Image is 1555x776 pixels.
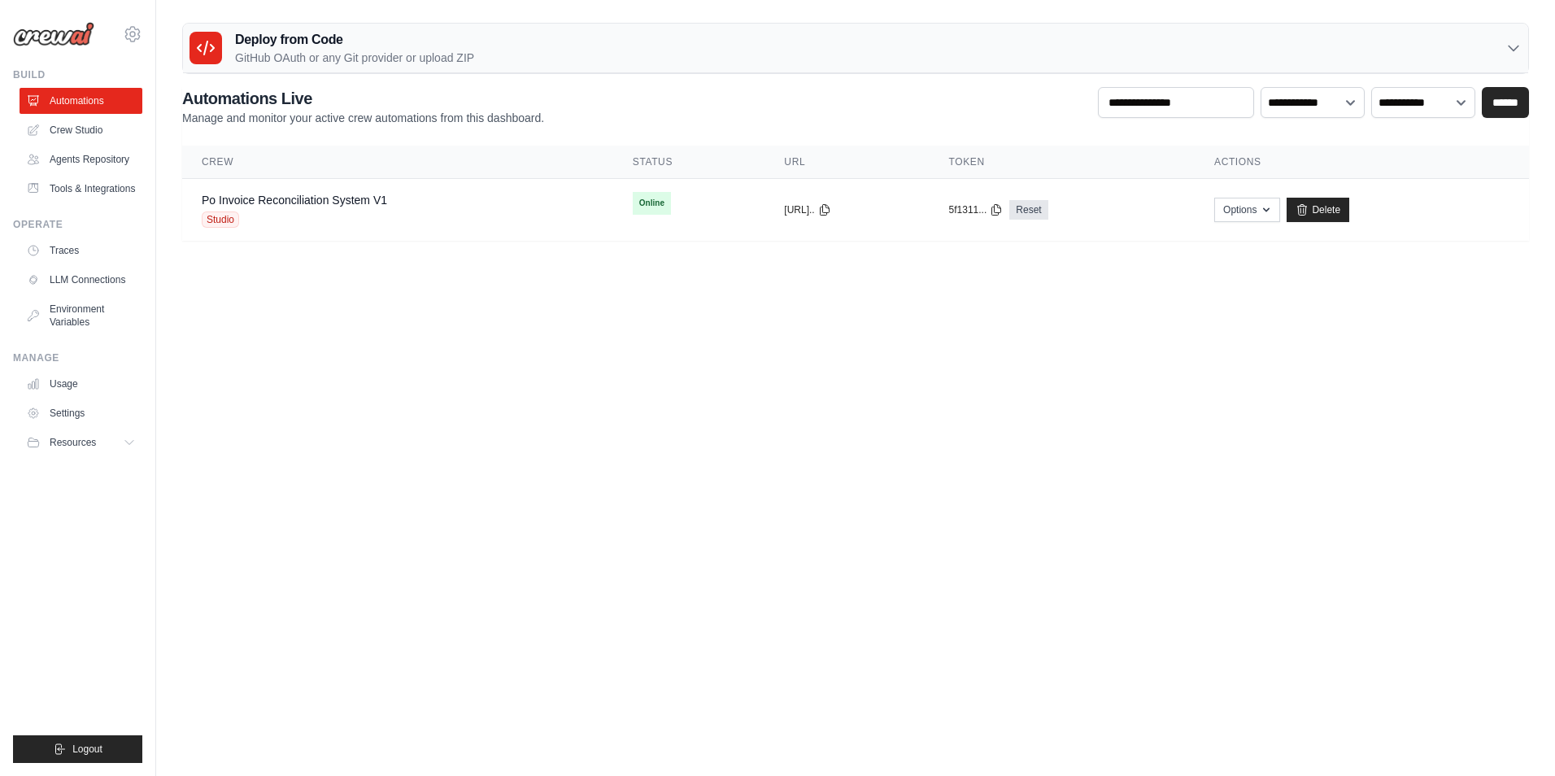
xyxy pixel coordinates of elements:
a: Crew Studio [20,117,142,143]
button: 5f1311... [949,203,1004,216]
button: Resources [20,429,142,456]
th: Crew [182,146,613,179]
a: Usage [20,371,142,397]
a: Environment Variables [20,296,142,335]
button: Options [1214,198,1280,222]
th: URL [764,146,929,179]
th: Status [613,146,765,179]
h3: Deploy from Code [235,30,474,50]
div: Build [13,68,142,81]
img: Logo [13,22,94,46]
a: Automations [20,88,142,114]
button: Logout [13,735,142,763]
a: Tools & Integrations [20,176,142,202]
a: Agents Repository [20,146,142,172]
th: Token [930,146,1195,179]
span: Online [633,192,671,215]
p: Manage and monitor your active crew automations from this dashboard. [182,110,544,126]
th: Actions [1195,146,1529,179]
a: Settings [20,400,142,426]
span: Logout [72,743,102,756]
a: LLM Connections [20,267,142,293]
p: GitHub OAuth or any Git provider or upload ZIP [235,50,474,66]
div: Manage [13,351,142,364]
a: Po Invoice Reconciliation System V1 [202,194,387,207]
h2: Automations Live [182,87,544,110]
a: Reset [1009,200,1048,220]
span: Studio [202,211,239,228]
a: Delete [1287,198,1349,222]
span: Resources [50,436,96,449]
div: Operate [13,218,142,231]
a: Traces [20,238,142,264]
